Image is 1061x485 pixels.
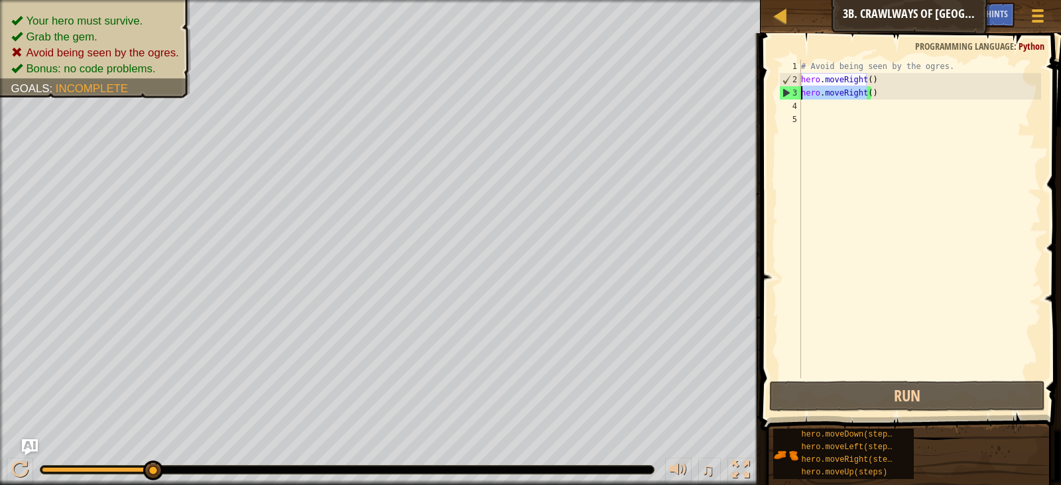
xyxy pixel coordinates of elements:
div: 5 [779,113,801,126]
span: hero.moveRight(steps) [802,455,902,464]
span: Incomplete [56,82,128,95]
button: Run [769,381,1045,411]
span: hero.moveDown(steps) [802,430,897,439]
img: portrait.png [773,443,798,468]
div: 4 [779,100,801,113]
button: Ask AI [22,439,38,455]
span: Python [1019,40,1044,52]
li: Bonus: no code problems. [11,60,179,76]
span: Programming language [915,40,1014,52]
span: hero.moveUp(steps) [802,468,888,477]
div: 1 [779,60,801,73]
li: Avoid being seen by the ogres. [11,44,179,60]
button: Ask AI [944,3,979,27]
span: hero.moveLeft(steps) [802,443,897,452]
button: Show game menu [1021,3,1054,34]
span: : [50,82,56,95]
span: Your hero must survive. [26,15,143,27]
div: 2 [780,73,801,86]
div: 3 [780,86,801,100]
span: ♫ [701,460,714,480]
li: Grab the gem. [11,29,179,44]
button: Toggle fullscreen [727,458,754,485]
span: Ask AI [950,7,973,20]
button: Ctrl + P: Play [7,458,33,485]
span: Goals [11,82,50,95]
span: Hints [986,7,1008,20]
button: ♫ [698,458,721,485]
span: : [1014,40,1019,52]
span: Avoid being seen by the ogres. [26,46,178,59]
button: Adjust volume [665,458,692,485]
span: Bonus: no code problems. [26,62,155,75]
span: Grab the gem. [26,31,97,43]
li: Your hero must survive. [11,13,179,29]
